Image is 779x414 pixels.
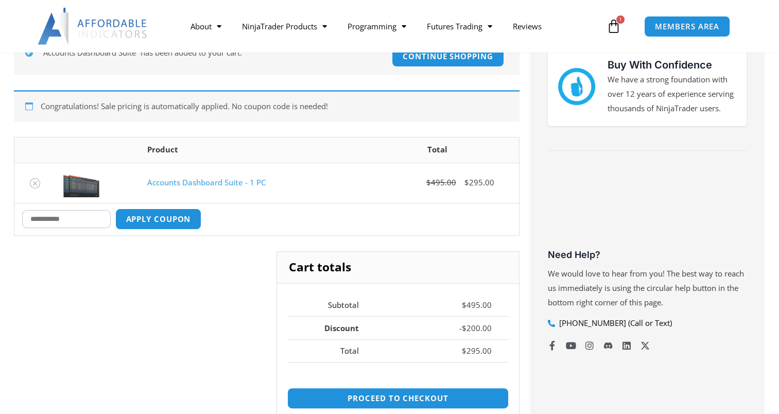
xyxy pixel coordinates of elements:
[462,323,466,333] span: $
[558,68,595,105] img: mark thumbs good 43913 | Affordable Indicators – NinjaTrader
[548,249,747,261] h3: Need Help?
[139,137,356,163] th: Product
[616,15,625,24] span: 1
[14,37,520,75] div: “Accounts Dashboard Suite” has been added to your cart.
[180,14,604,38] nav: Menu
[14,90,520,122] div: Congratulations! Sale pricing is automatically applied. No coupon code is needed!
[608,73,736,116] p: We have a strong foundation with over 12 years of experience serving thousands of NinjaTrader users.
[417,14,503,38] a: Futures Trading
[287,388,508,409] a: Proceed to checkout
[356,137,519,163] th: Total
[459,323,462,333] span: -
[426,177,456,187] bdi: 495.00
[392,46,504,67] a: Continue shopping
[462,323,492,333] bdi: 200.00
[655,23,719,30] span: MEMBERS AREA
[503,14,552,38] a: Reviews
[462,300,492,310] bdi: 495.00
[232,14,337,38] a: NinjaTrader Products
[115,209,202,230] button: Apply coupon
[287,316,376,339] th: Discount
[462,346,466,356] span: $
[426,177,431,187] span: $
[462,346,492,356] bdi: 295.00
[287,294,376,317] th: Subtotal
[464,177,469,187] span: $
[287,339,376,363] th: Total
[147,177,265,187] a: Accounts Dashboard Suite - 1 PC
[548,268,744,307] span: We would love to hear from you! The best way to reach us immediately is using the circular help b...
[287,374,508,383] iframe: PayPal Message 1
[557,316,672,331] span: [PHONE_NUMBER] (Call or Text)
[462,300,466,310] span: $
[608,57,736,73] h3: Buy With Confidence
[591,11,636,41] a: 1
[30,178,40,188] a: Remove Accounts Dashboard Suite - 1 PC from cart
[63,168,99,197] img: Screenshot 2024-08-26 155710eeeee | Affordable Indicators – NinjaTrader
[337,14,417,38] a: Programming
[548,169,747,246] iframe: Customer reviews powered by Trustpilot
[277,252,518,284] h2: Cart totals
[180,14,232,38] a: About
[38,8,148,45] img: LogoAI | Affordable Indicators – NinjaTrader
[464,177,494,187] bdi: 295.00
[644,16,730,37] a: MEMBERS AREA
